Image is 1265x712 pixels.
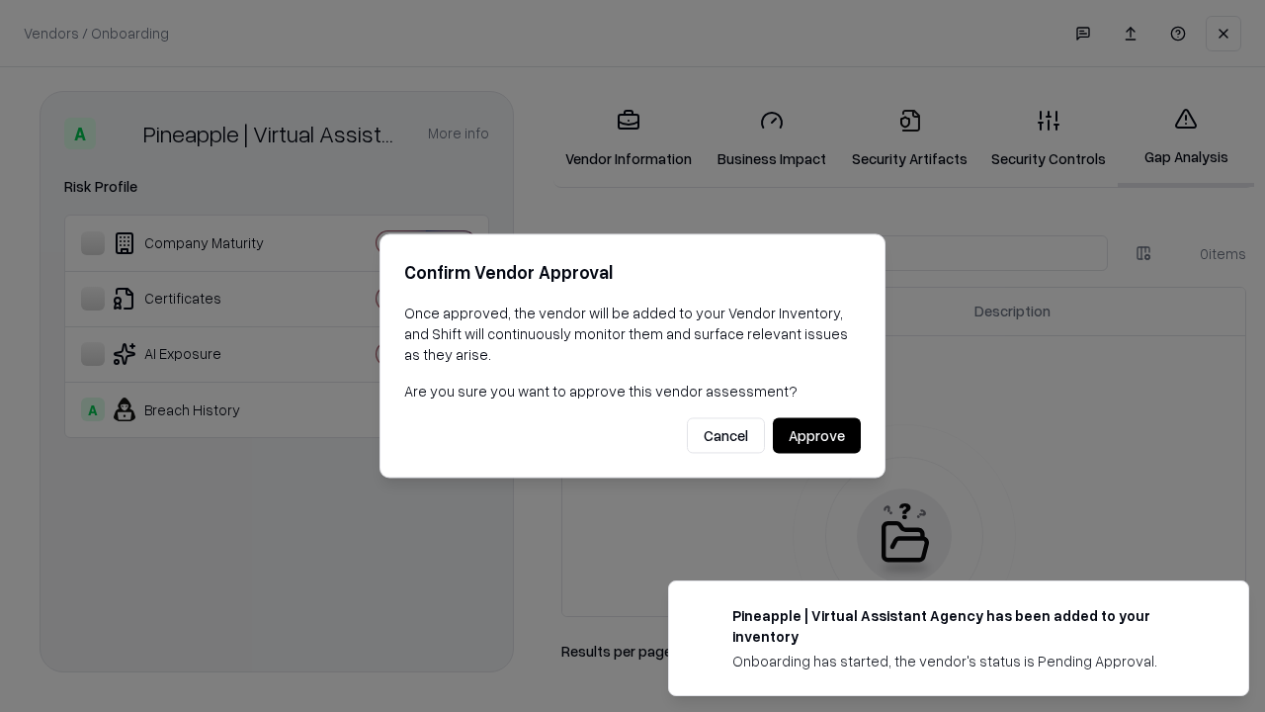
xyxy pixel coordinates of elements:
div: Pineapple | Virtual Assistant Agency has been added to your inventory [732,605,1201,647]
button: Approve [773,418,861,454]
div: Onboarding has started, the vendor's status is Pending Approval. [732,651,1201,671]
p: Are you sure you want to approve this vendor assessment? [404,381,861,401]
p: Once approved, the vendor will be added to your Vendor Inventory, and Shift will continuously mon... [404,303,861,365]
button: Cancel [687,418,765,454]
h2: Confirm Vendor Approval [404,258,861,287]
img: trypineapple.com [693,605,717,629]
